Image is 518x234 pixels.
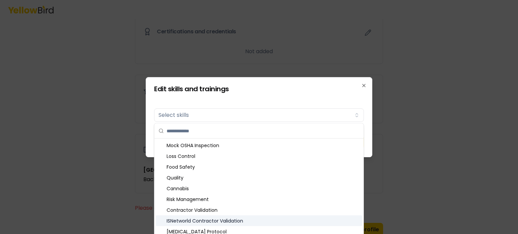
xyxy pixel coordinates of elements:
[154,108,364,122] button: Select skills
[156,162,362,172] div: Food Safety
[156,194,362,205] div: Risk Management
[156,172,362,183] div: Quality
[156,140,362,151] div: Mock OSHA Inspection
[156,183,362,194] div: Cannabis
[154,86,364,92] h2: Edit skills and trainings
[156,205,362,215] div: Contractor Validation
[156,151,362,162] div: Loss Control
[156,215,362,226] div: ISNetworld Contractor Validation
